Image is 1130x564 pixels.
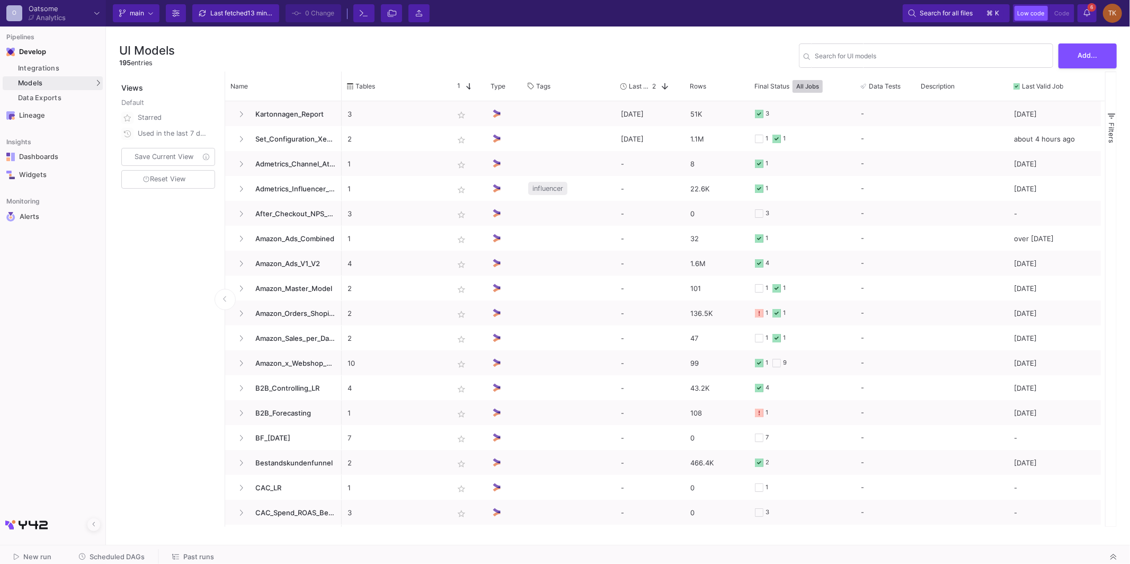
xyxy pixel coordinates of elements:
p: 3 [348,102,442,127]
div: Oatsome [29,5,66,12]
p: 10 [348,351,442,376]
div: Used in the last 7 days [138,126,209,142]
img: Navigation icon [6,171,15,179]
input: Search for name, tables, ... [815,54,1048,61]
mat-icon: star_border [455,158,468,171]
a: Integrations [3,61,103,75]
p: 2 [348,451,442,475]
div: 43.2K [684,375,749,400]
span: Amazon_x_Webshop_Daten_Matching [249,351,336,376]
span: Reset View [143,175,185,183]
img: UI Model [491,307,502,319]
mat-icon: star_border [455,457,468,470]
div: [DATE] [1008,400,1101,425]
div: 1.1M [684,126,749,151]
a: Navigation iconDashboards [3,148,103,165]
p: 3 [348,201,442,226]
span: Bestandskundenfunnel [249,451,336,475]
div: 9 [783,350,787,375]
mat-icon: star_border [455,208,468,221]
div: Develop [19,48,35,56]
div: TK [1103,4,1122,23]
div: - [615,226,684,251]
mat-icon: star_border [455,507,468,520]
button: ⌘k [984,7,1004,20]
mat-icon: star_border [455,408,468,420]
span: Admetrics_Channel_Attribution [249,152,336,177]
div: 7 [766,425,769,450]
div: - [615,151,684,176]
button: 6 [1078,4,1097,22]
div: Analytics [36,14,66,21]
div: 466.4K [684,450,749,475]
img: UI Model [491,457,502,468]
div: 1 [766,176,768,201]
div: 101 [684,276,749,301]
div: 1 [783,126,786,151]
img: UI Model [491,357,502,368]
span: B2B_Forecasting [249,401,336,426]
div: 1 [783,301,786,325]
p: 1 [348,177,442,201]
div: Last fetched [210,5,274,21]
div: 1.6M [684,251,749,276]
div: - [861,326,910,350]
span: Models [18,79,43,87]
span: Set_Configuration_Xentral___Part_1 [249,127,336,152]
div: - [615,350,684,375]
span: influencer [532,176,563,201]
span: Last Valid Job [1022,82,1063,90]
div: 551.8K [684,525,749,550]
div: about 6 hours ago [1008,525,1101,550]
p: 2 [348,301,442,326]
span: Search for all files [920,5,973,21]
div: 0 [684,425,749,450]
div: - [1008,475,1101,500]
div: 8 [684,151,749,176]
div: [DATE] [615,101,684,126]
div: - [861,525,910,549]
div: 1 [766,301,768,325]
img: Navigation icon [6,153,15,161]
img: Navigation icon [6,48,15,56]
div: 4 [766,375,769,400]
div: [DATE] [1008,301,1101,325]
mat-icon: star_border [455,433,468,445]
div: [DATE] [1008,375,1101,400]
div: 3 [766,201,769,226]
span: Amazon_Orders_Shopify_Import [249,301,336,326]
div: 51K [684,101,749,126]
span: Scheduled DAGs [90,553,145,561]
div: Lineage [19,111,88,120]
div: - [615,400,684,425]
p: 1 [348,226,442,251]
img: UI Model [491,507,502,518]
div: - [615,375,684,400]
div: - [615,251,684,276]
span: CLR_to_CLV_Order_Ebene [249,525,336,550]
p: 4 [348,376,442,401]
button: Add... [1058,43,1117,68]
img: UI Model [491,482,502,493]
div: [DATE] [1008,350,1101,375]
button: Save Current View [121,148,215,166]
a: Data Exports [3,91,103,105]
div: O [6,5,22,21]
img: Navigation icon [6,111,15,120]
span: Filters [1107,122,1116,143]
div: - [861,127,910,151]
span: main [130,5,144,21]
mat-icon: star_border [455,358,468,371]
img: UI Model [491,233,502,244]
div: - [1008,500,1101,525]
button: Low code [1015,6,1048,21]
h3: UI Models [119,43,175,57]
span: Tags [536,82,550,90]
button: All Jobs [793,80,823,93]
div: - [861,401,910,425]
div: 1 [766,400,768,425]
div: [DATE] [1008,276,1101,301]
div: Starred [138,110,209,126]
img: UI Model [491,183,502,194]
img: UI Model [491,432,502,443]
